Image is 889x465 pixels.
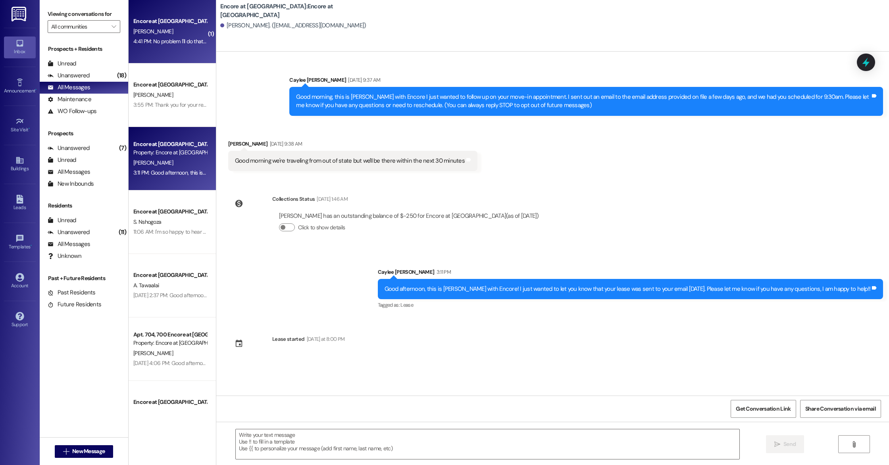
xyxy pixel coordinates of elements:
[40,129,128,138] div: Prospects
[133,398,207,406] div: Encore at [GEOGRAPHIC_DATA]
[115,69,128,82] div: (18)
[4,154,36,175] a: Buildings
[48,8,120,20] label: Viewing conversations for
[48,228,90,236] div: Unanswered
[133,148,207,157] div: Property: Encore at [GEOGRAPHIC_DATA]
[117,142,128,154] div: (7)
[378,299,883,311] div: Tagged as:
[133,409,173,416] span: [PERSON_NAME]
[48,288,96,297] div: Past Residents
[55,445,114,458] button: New Message
[133,81,207,89] div: Encore at [GEOGRAPHIC_DATA]
[766,435,804,453] button: Send
[736,405,791,413] span: Get Conversation Link
[851,441,857,448] i: 
[435,268,451,276] div: 3:11 PM
[31,243,32,248] span: •
[133,271,207,279] div: Encore at [GEOGRAPHIC_DATA]
[133,38,266,45] div: 4:41 PM: No problem I'll do that later in the evening Thanks
[133,228,570,235] div: 11:06 AM: I'm so happy to hear that you're interested! Our 1 bedroom apartments start at $1450. W...
[272,335,305,343] div: Lease started
[48,300,101,309] div: Future Residents
[117,226,128,238] div: (11)
[4,192,36,214] a: Leads
[133,218,161,225] span: S. Nshogoza
[731,400,796,418] button: Get Conversation Link
[133,350,173,357] span: [PERSON_NAME]
[133,91,173,98] span: [PERSON_NAME]
[4,232,36,253] a: Templates •
[4,37,36,58] a: Inbox
[4,271,36,292] a: Account
[40,274,128,282] div: Past + Future Residents
[133,330,207,339] div: Apt. 704, 700 Encore at [GEOGRAPHIC_DATA]
[315,195,348,203] div: [DATE] 1:46 AM
[220,2,379,19] b: Encore at [GEOGRAPHIC_DATA]: Encore at [GEOGRAPHIC_DATA]
[48,180,94,188] div: New Inbounds
[289,76,883,87] div: Caylee [PERSON_NAME]
[133,140,207,148] div: Encore at [GEOGRAPHIC_DATA]
[400,302,413,308] span: Lease
[385,285,871,293] div: Good afternoon, this is [PERSON_NAME] with Encore! I just wanted to let you know that your lease ...
[133,169,575,176] div: 3:11 PM: Good afternoon, this is Caylee with Encore! I just wanted to let you know that your leas...
[133,359,656,367] div: [DATE] 4:06 PM: Good afternoon, this is just a friendly reminder to please register your furry fr...
[35,87,37,92] span: •
[800,400,881,418] button: Share Conversation via email
[133,208,207,216] div: Encore at [GEOGRAPHIC_DATA]
[4,115,36,136] a: Site Visit •
[48,71,90,80] div: Unanswered
[228,140,477,151] div: [PERSON_NAME]
[48,95,91,104] div: Maintenance
[48,252,81,260] div: Unknown
[48,60,76,68] div: Unread
[805,405,876,413] span: Share Conversation via email
[63,448,69,455] i: 
[220,21,366,30] div: [PERSON_NAME]. ([EMAIL_ADDRESS][DOMAIN_NAME])
[72,447,105,455] span: New Message
[296,93,870,110] div: Good morning, this is [PERSON_NAME] with Encore I just wanted to follow up on your move-in appoin...
[48,240,90,248] div: All Messages
[4,309,36,331] a: Support
[272,195,315,203] div: Collections Status
[133,17,207,25] div: Encore at [GEOGRAPHIC_DATA]
[48,144,90,152] div: Unanswered
[51,20,108,33] input: All communities
[133,101,566,108] div: 3:55 PM: Thank you for your response, I will temporarily remove you from our contact list! Please...
[279,212,539,220] div: [PERSON_NAME] has an outstanding balance of $-250 for Encore at [GEOGRAPHIC_DATA] (as of [DATE])
[48,83,90,92] div: All Messages
[305,335,345,343] div: [DATE] at 8:00 PM
[378,268,883,279] div: Caylee [PERSON_NAME]
[29,126,30,131] span: •
[48,156,76,164] div: Unread
[783,440,796,448] span: Send
[12,7,28,21] img: ResiDesk Logo
[48,107,96,115] div: WO Follow-ups
[268,140,302,148] div: [DATE] 9:38 AM
[48,168,90,176] div: All Messages
[133,339,207,347] div: Property: Encore at [GEOGRAPHIC_DATA]
[40,45,128,53] div: Prospects + Residents
[40,202,128,210] div: Residents
[48,216,76,225] div: Unread
[133,159,173,166] span: [PERSON_NAME]
[133,28,173,35] span: [PERSON_NAME]
[298,223,345,232] label: Click to show details
[133,282,159,289] span: A. Tawaalai
[346,76,380,84] div: [DATE] 9:37 AM
[235,157,465,165] div: Good morning we're traveling from out of state but we'll be there within the next 30 minutes
[112,23,116,30] i: 
[774,441,780,448] i: 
